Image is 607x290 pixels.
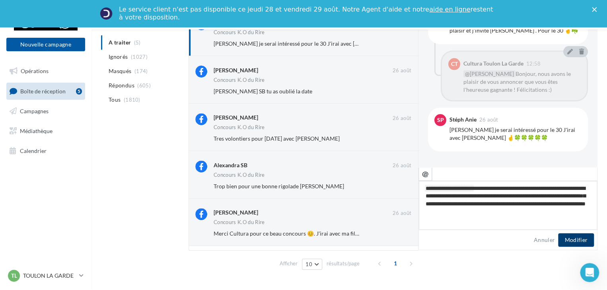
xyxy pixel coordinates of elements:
[119,6,494,21] div: Le service client n'est pas disponible ce jeudi 28 et vendredi 29 août. Notre Agent d'aide et not...
[6,268,85,283] a: TL TOULON LA GARDE
[214,161,247,169] div: Alexandra SB
[580,263,599,282] iframe: Intercom live chat
[214,66,258,74] div: [PERSON_NAME]
[214,220,265,225] div: Concours K.O du Rire
[5,103,87,120] a: Campagnes
[214,230,405,237] span: Merci Cultura pour ce beau concours 😊. J'irai avec ma fille [PERSON_NAME]
[437,116,444,124] span: Sp
[20,147,47,154] span: Calendrier
[305,261,312,267] span: 10
[214,125,265,130] div: Concours K.O du Rire
[393,67,411,74] span: 26 août
[214,183,344,189] span: Trop bien pour une bonne rigolade [PERSON_NAME]
[124,97,140,103] span: (1810)
[134,68,148,74] span: (174)
[21,68,49,74] span: Opérations
[463,70,571,93] span: Bonjour, nous avons le plaisir de vous annoncer que vous êtes l'heureuse gagnante ! Félicitations :)
[449,117,477,122] div: Stéph Anie
[214,30,265,35] div: Concours K.O du Rire
[214,209,258,217] div: [PERSON_NAME]
[214,135,340,142] span: Tres volontiers pour [DATE] avec [PERSON_NAME]
[6,38,85,51] button: Nouvelle campagne
[5,123,87,139] a: Médiathèque
[422,170,429,177] i: @
[5,63,87,79] a: Opérations
[418,167,432,181] button: @
[214,172,265,178] div: Concours K.O du Rire
[302,259,322,270] button: 10
[449,126,582,142] div: [PERSON_NAME] je serai intéressé pour le 30 J'irai avec [PERSON_NAME] 🤞🍀🍀🍀🍀🍀
[131,54,148,60] span: (1027)
[393,210,411,217] span: 26 août
[109,53,128,61] span: Ignorés
[280,260,298,267] span: Afficher
[76,88,82,95] div: 5
[451,60,458,68] span: CT
[20,108,49,114] span: Campagnes
[23,272,76,280] p: TOULON LA GARDE
[109,81,134,89] span: Répondus
[531,235,558,245] button: Annuler
[214,88,312,95] span: [PERSON_NAME] SB tu as oublié la date
[214,77,265,83] div: Concours K.O du Rire
[100,7,113,20] img: Profile image for Service-Client
[20,128,53,134] span: Médiathèque
[393,115,411,122] span: 26 août
[214,114,258,122] div: [PERSON_NAME]
[5,83,87,100] a: Boîte de réception5
[526,61,541,66] span: 12:58
[393,162,411,169] span: 26 août
[109,67,131,75] span: Masqués
[109,96,121,104] span: Tous
[11,272,17,280] span: TL
[558,233,594,247] button: Modifier
[463,70,516,77] span: @[PERSON_NAME]
[463,61,523,66] div: Cultura Toulon La Garde
[429,6,470,13] a: aide en ligne
[137,82,151,89] span: (605)
[327,260,360,267] span: résultats/page
[479,117,498,122] span: 26 août
[592,7,600,12] div: Fermer
[214,40,439,47] span: [PERSON_NAME] je serai intéressé pour le 30 J'irai avec [PERSON_NAME] 🤞🍀🍀🍀🍀🍀
[20,87,66,94] span: Boîte de réception
[5,143,87,159] a: Calendrier
[389,257,402,270] span: 1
